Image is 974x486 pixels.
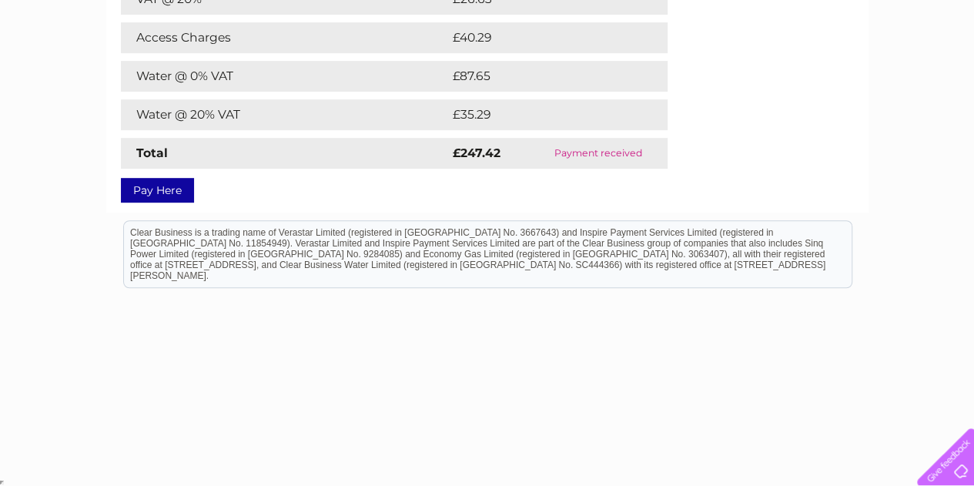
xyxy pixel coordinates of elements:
td: Payment received [529,138,668,169]
td: Access Charges [121,22,449,53]
td: £40.29 [449,22,637,53]
a: Water [703,65,732,77]
a: 0333 014 3131 [684,8,790,27]
td: Water @ 20% VAT [121,99,449,130]
a: Pay Here [121,178,194,203]
td: Water @ 0% VAT [121,61,449,92]
strong: Total [136,146,168,160]
td: £87.65 [449,61,636,92]
div: Clear Business is a trading name of Verastar Limited (registered in [GEOGRAPHIC_DATA] No. 3667643... [124,8,852,75]
a: Telecoms [785,65,831,77]
a: Log out [923,65,959,77]
a: Contact [872,65,909,77]
a: Blog [840,65,862,77]
a: Energy [741,65,775,77]
img: logo.png [34,40,112,87]
strong: £247.42 [453,146,500,160]
td: £35.29 [449,99,636,130]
